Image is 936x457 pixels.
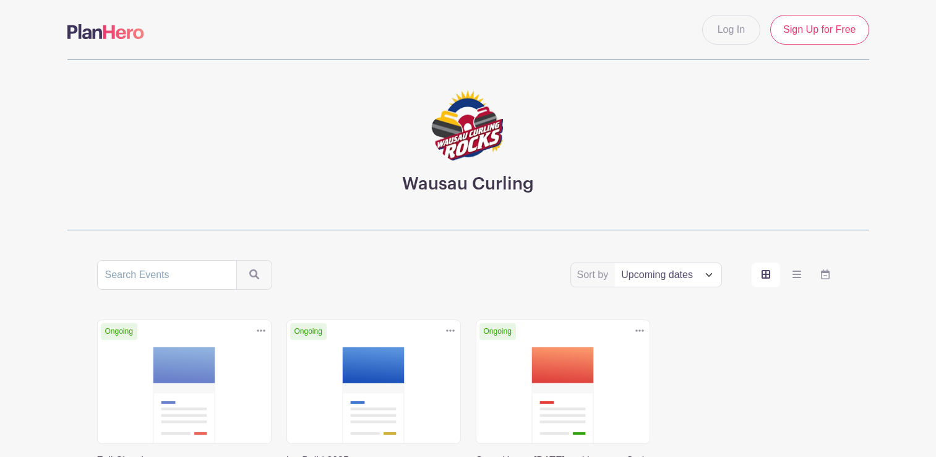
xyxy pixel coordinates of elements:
h3: Wausau Curling [402,174,534,195]
div: order and view [752,263,839,287]
img: logo-1.png [431,90,505,164]
input: Search Events [97,260,237,290]
img: logo-507f7623f17ff9eddc593b1ce0a138ce2505c220e1c5a4e2b4648c50719b7d32.svg [67,24,144,39]
a: Sign Up for Free [770,15,869,45]
label: Sort by [577,268,612,282]
a: Log In [702,15,760,45]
